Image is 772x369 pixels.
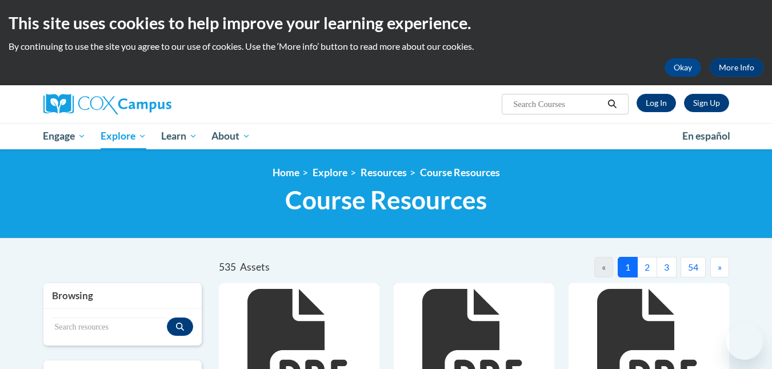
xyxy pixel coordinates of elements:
button: 2 [637,257,657,277]
button: Next [710,257,729,277]
a: About [204,123,258,149]
span: En español [682,130,730,142]
nav: Pagination Navigation [474,257,729,277]
button: Search resources [167,318,193,336]
span: » [718,261,722,272]
button: Okay [665,58,701,77]
a: Explore [93,123,154,149]
button: 3 [657,257,677,277]
span: About [211,129,250,143]
button: 1 [618,257,638,277]
button: 54 [681,257,706,277]
a: Engage [36,123,94,149]
a: Cox Campus [43,94,261,114]
input: Search resources [52,318,167,337]
a: Home [273,166,299,178]
h2: This site uses cookies to help improve your learning experience. [9,11,763,34]
input: Search Courses [512,97,603,111]
a: More Info [710,58,763,77]
p: By continuing to use the site you agree to our use of cookies. Use the ‘More info’ button to read... [9,40,763,53]
a: Register [684,94,729,112]
a: Resources [361,166,407,178]
span: Course Resources [285,185,487,215]
h3: Browsing [52,289,194,303]
a: Explore [313,166,347,178]
div: Main menu [26,123,746,149]
a: En español [675,124,738,148]
a: Learn [154,123,205,149]
span: Assets [240,261,270,273]
a: Course Resources [420,166,500,178]
span: Engage [43,129,86,143]
img: Cox Campus [43,94,171,114]
span: Explore [101,129,146,143]
iframe: Button to launch messaging window [726,323,763,360]
button: Search [603,97,621,111]
a: Log In [637,94,676,112]
span: Learn [161,129,197,143]
span: 535 [219,261,236,273]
